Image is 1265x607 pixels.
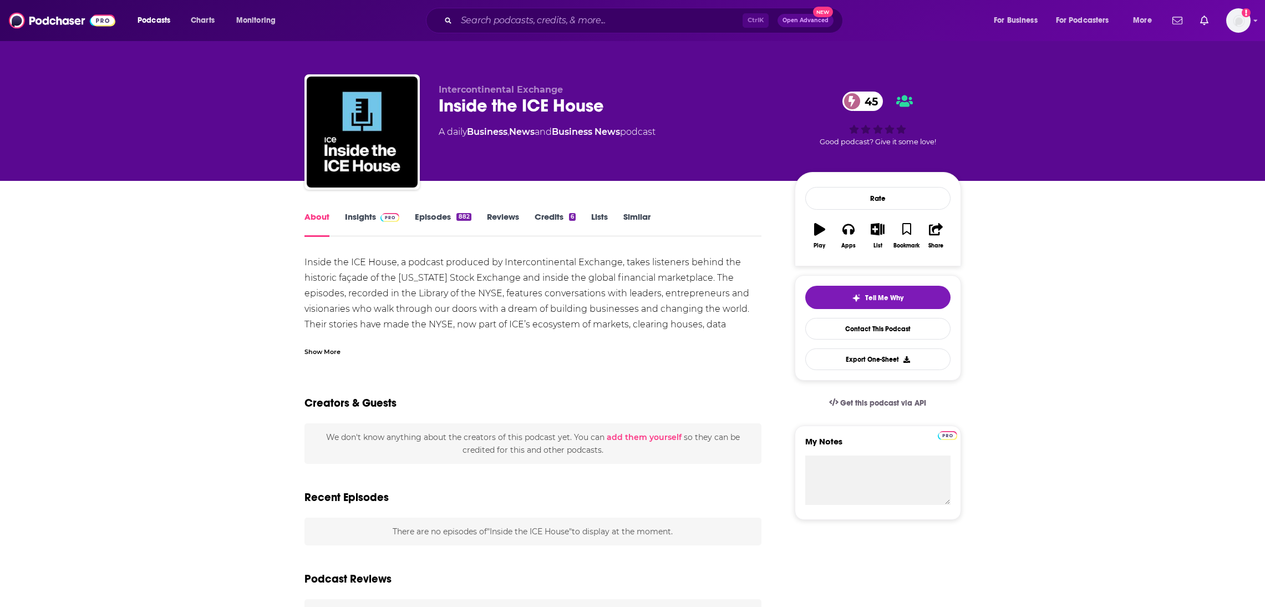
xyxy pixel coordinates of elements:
[1049,12,1125,29] button: open menu
[928,242,943,249] div: Share
[304,211,329,237] a: About
[805,286,951,309] button: tell me why sparkleTell Me Why
[863,216,892,256] button: List
[487,211,519,237] a: Reviews
[994,13,1038,28] span: For Business
[236,13,276,28] span: Monitoring
[852,294,861,302] img: tell me why sparkle
[820,138,936,146] span: Good podcast? Give it some love!
[607,433,682,442] button: add them yourself
[1196,11,1213,30] a: Show notifications dropdown
[1056,13,1109,28] span: For Podcasters
[805,436,951,456] label: My Notes
[304,572,392,586] h3: Podcast Reviews
[304,490,389,504] h2: Recent Episodes
[184,12,221,29] a: Charts
[814,242,825,249] div: Play
[854,92,883,111] span: 45
[841,242,856,249] div: Apps
[393,527,673,537] span: There are no episodes of "Inside the ICE House" to display at the moment.
[842,92,883,111] a: 45
[783,18,829,23] span: Open Advanced
[778,14,834,27] button: Open AdvancedNew
[436,8,854,33] div: Search podcasts, credits, & more...
[304,255,762,348] div: Inside the ICE House, a podcast produced by Intercontinental Exchange, takes listeners behind the...
[795,84,961,153] div: 45Good podcast? Give it some love!
[509,127,535,137] a: News
[591,211,608,237] a: Lists
[623,211,651,237] a: Similar
[892,216,921,256] button: Bookmark
[840,398,926,408] span: Get this podcast via API
[415,211,471,237] a: Episodes882
[805,348,951,370] button: Export One-Sheet
[893,242,919,249] div: Bookmark
[1226,8,1251,33] span: Logged in as LindaBurns
[569,213,576,221] div: 6
[326,432,740,454] span: We don't know anything about the creators of this podcast yet . You can so they can be credited f...
[805,318,951,340] a: Contact This Podcast
[456,213,471,221] div: 882
[820,390,936,417] a: Get this podcast via API
[1226,8,1251,33] img: User Profile
[1168,11,1187,30] a: Show notifications dropdown
[467,127,507,137] a: Business
[865,294,903,302] span: Tell Me Why
[921,216,950,256] button: Share
[1242,8,1251,17] svg: Add a profile image
[805,216,834,256] button: Play
[304,396,397,410] h2: Creators & Guests
[873,242,882,249] div: List
[1125,12,1166,29] button: open menu
[138,13,170,28] span: Podcasts
[380,213,400,222] img: Podchaser Pro
[345,211,400,237] a: InsightsPodchaser Pro
[1226,8,1251,33] button: Show profile menu
[834,216,863,256] button: Apps
[805,187,951,210] div: Rate
[938,431,957,440] img: Podchaser Pro
[9,10,115,31] img: Podchaser - Follow, Share and Rate Podcasts
[191,13,215,28] span: Charts
[507,127,509,137] span: ,
[986,12,1051,29] button: open menu
[1133,13,1152,28] span: More
[228,12,290,29] button: open menu
[535,127,552,137] span: and
[552,127,620,137] a: Business News
[938,429,957,440] a: Pro website
[307,77,418,188] img: Inside the ICE House
[439,84,563,95] span: Intercontinental Exchange
[130,12,185,29] button: open menu
[456,12,743,29] input: Search podcasts, credits, & more...
[813,7,833,17] span: New
[743,13,769,28] span: Ctrl K
[439,125,656,139] div: A daily podcast
[535,211,576,237] a: Credits6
